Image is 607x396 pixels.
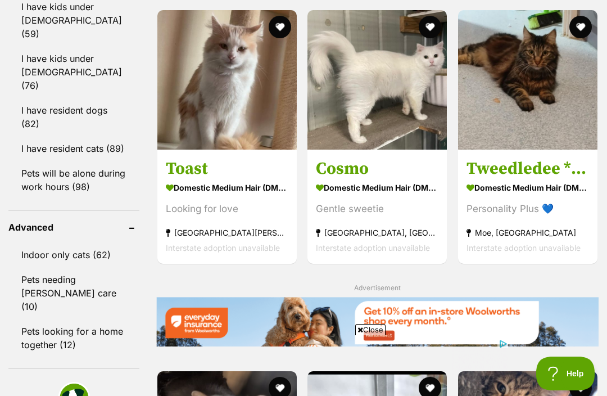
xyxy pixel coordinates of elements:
a: Everyday Insurance promotional banner [156,297,599,348]
a: Cosmo Domestic Medium Hair (DMH) Cat Gentle sweetie [GEOGRAPHIC_DATA], [GEOGRAPHIC_DATA] Intersta... [307,149,447,263]
a: I have resident dogs (82) [8,98,139,136]
div: Looking for love [166,201,288,216]
strong: Domestic Medium Hair (DMH) Cat [166,179,288,195]
a: Pets looking for a home together (12) [8,319,139,357]
strong: Domestic Medium Hair (DMH) Cat [466,179,589,195]
span: Interstate adoption unavailable [316,242,430,252]
div: Gentle sweetie [316,201,438,216]
button: favourite [269,16,291,38]
img: Tweedledee * 9 Lives Project Rescue - Domestic Medium Hair (DMH) Cat [458,10,597,150]
h3: Tweedledee * 9 Lives Project Rescue [466,157,589,179]
span: Interstate adoption unavailable [166,242,280,252]
span: Close [355,324,386,335]
strong: Moe, [GEOGRAPHIC_DATA] [466,224,589,240]
strong: [GEOGRAPHIC_DATA][PERSON_NAME][GEOGRAPHIC_DATA] [166,224,288,240]
a: Indoor only cats (62) [8,243,139,267]
header: Advanced [8,222,139,232]
iframe: Help Scout Beacon - Open [536,357,596,390]
a: Tweedledee * 9 Lives Project Rescue Domestic Medium Hair (DMH) Cat Personality Plus 💙 Moe, [GEOGR... [458,149,597,263]
a: I have kids under [DEMOGRAPHIC_DATA] (76) [8,47,139,97]
img: Cosmo - Domestic Medium Hair (DMH) Cat [307,10,447,150]
a: I have resident cats (89) [8,137,139,160]
h3: Cosmo [316,157,438,179]
img: Toast - Domestic Medium Hair (DMH) Cat [157,10,297,150]
button: favourite [569,16,592,38]
span: Advertisement [354,283,401,292]
iframe: Advertisement [99,340,508,390]
h3: Toast [166,157,288,179]
strong: Domestic Medium Hair (DMH) Cat [316,179,438,195]
a: Pets will be alone during work hours (98) [8,161,139,199]
img: Everyday Insurance promotional banner [156,297,599,346]
div: Personality Plus 💙 [466,201,589,216]
a: Pets needing [PERSON_NAME] care (10) [8,268,139,318]
span: Interstate adoption unavailable [466,242,581,252]
button: favourite [419,16,442,38]
strong: [GEOGRAPHIC_DATA], [GEOGRAPHIC_DATA] [316,224,438,240]
a: Toast Domestic Medium Hair (DMH) Cat Looking for love [GEOGRAPHIC_DATA][PERSON_NAME][GEOGRAPHIC_D... [157,149,297,263]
